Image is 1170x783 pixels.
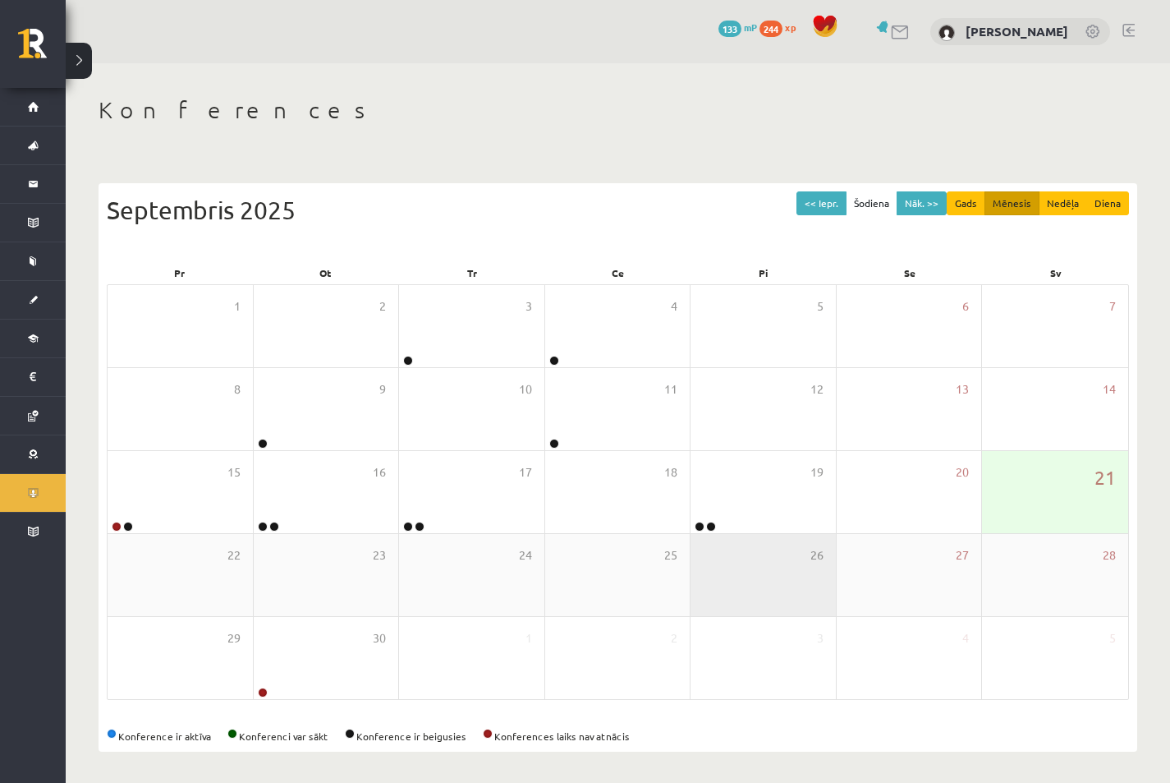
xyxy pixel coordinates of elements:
span: 1 [525,629,532,647]
span: 3 [817,629,824,647]
div: Konference ir aktīva Konferenci var sākt Konference ir beigusies Konferences laiks nav atnācis [107,729,1129,744]
div: Pi [691,261,837,284]
span: 21 [1094,463,1116,491]
span: 18 [664,463,677,481]
button: << Iepr. [796,191,847,215]
span: 7 [1109,297,1116,316]
span: 17 [519,463,532,481]
button: Šodiena [846,191,897,215]
div: Se [837,261,983,284]
a: 244 xp [759,21,804,34]
span: 29 [227,629,241,647]
button: Diena [1086,191,1129,215]
span: 2 [379,297,386,316]
span: 13 [956,380,969,398]
span: xp [785,21,796,34]
span: 14 [1103,380,1116,398]
span: 27 [956,546,969,564]
span: 11 [664,380,677,398]
div: Pr [107,261,253,284]
div: Tr [399,261,545,284]
div: Sv [983,261,1129,284]
span: 12 [810,380,824,398]
span: 133 [718,21,741,37]
span: 5 [1109,629,1116,647]
span: 5 [817,297,824,316]
span: 9 [379,380,386,398]
span: 2 [671,629,677,647]
a: 133 mP [718,21,757,34]
span: 8 [234,380,241,398]
span: 4 [962,629,969,647]
button: Mēnesis [984,191,1039,215]
div: Ce [545,261,691,284]
span: 3 [525,297,532,316]
span: 30 [373,629,386,647]
h1: Konferences [99,96,1137,124]
a: Rīgas 1. Tālmācības vidusskola [18,29,66,70]
div: Septembris 2025 [107,191,1129,228]
span: 10 [519,380,532,398]
span: 28 [1103,546,1116,564]
button: Nāk. >> [897,191,947,215]
button: Nedēļa [1039,191,1087,215]
span: 24 [519,546,532,564]
span: 244 [759,21,782,37]
span: 20 [956,463,969,481]
span: 25 [664,546,677,564]
span: 16 [373,463,386,481]
span: 4 [671,297,677,316]
span: 23 [373,546,386,564]
div: Ot [253,261,399,284]
span: 19 [810,463,824,481]
img: Kirils Ivaņeckis [938,25,955,41]
span: mP [744,21,757,34]
span: 22 [227,546,241,564]
span: 26 [810,546,824,564]
a: [PERSON_NAME] [966,23,1068,39]
span: 1 [234,297,241,316]
span: 6 [962,297,969,316]
span: 15 [227,463,241,481]
button: Gads [947,191,985,215]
